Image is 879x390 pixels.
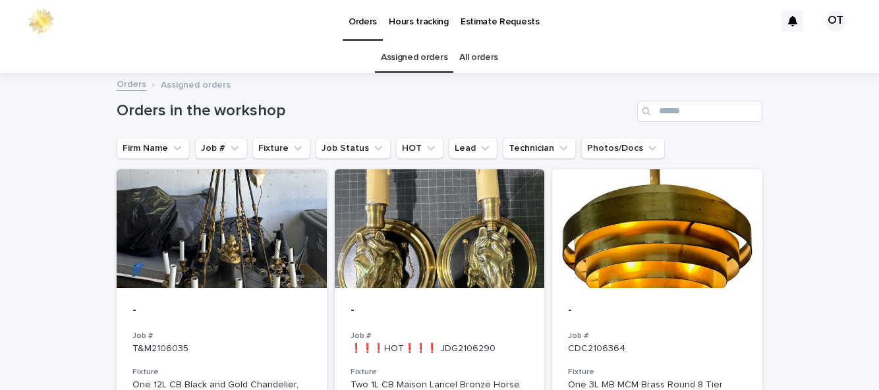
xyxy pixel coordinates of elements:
[568,331,747,341] h3: Job #
[132,367,311,377] h3: Fixture
[252,138,310,159] button: Fixture
[351,304,529,318] p: -
[117,76,146,91] a: Orders
[581,138,665,159] button: Photos/Docs
[568,343,747,354] p: CDC2106364
[459,42,498,73] a: All orders
[161,76,231,91] p: Assigned orders
[117,101,632,121] h1: Orders in the workshop
[351,343,529,354] p: ❗❗❗HOT❗❗❗ JDG2106290
[825,11,846,32] div: OT
[132,304,311,318] p: -
[26,8,55,34] img: 0ffKfDbyRa2Iv8hnaAqg
[316,138,391,159] button: Job Status
[195,138,247,159] button: Job #
[117,138,190,159] button: Firm Name
[351,367,529,377] h3: Fixture
[449,138,497,159] button: Lead
[351,331,529,341] h3: Job #
[132,343,311,354] p: T&M2106035
[396,138,443,159] button: HOT
[637,101,762,122] input: Search
[568,304,747,318] p: -
[503,138,576,159] button: Technician
[568,367,747,377] h3: Fixture
[381,42,447,73] a: Assigned orders
[132,331,311,341] h3: Job #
